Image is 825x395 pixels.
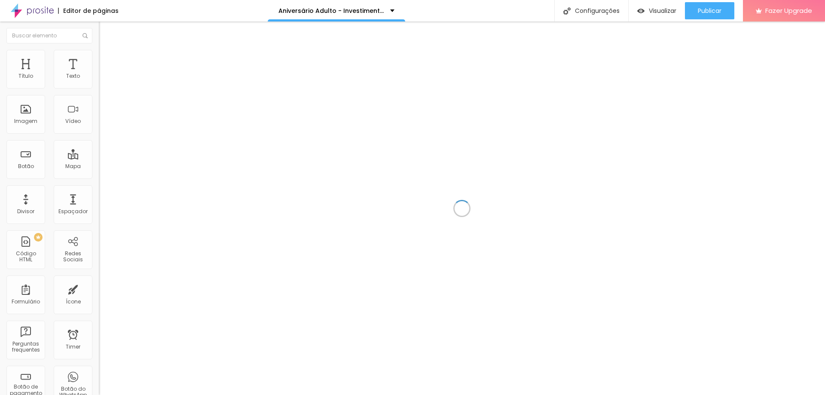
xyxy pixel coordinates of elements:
div: Ícone [66,299,81,305]
div: Perguntas frequentes [9,341,43,353]
div: Timer [66,344,80,350]
div: Editor de páginas [58,8,119,14]
div: Espaçador [58,208,88,214]
span: Visualizar [649,7,676,14]
div: Imagem [14,118,37,124]
button: Visualizar [629,2,685,19]
div: Vídeo [65,118,81,124]
input: Buscar elemento [6,28,92,43]
div: Código HTML [9,251,43,263]
div: Formulário [12,299,40,305]
div: Título [18,73,33,79]
span: Publicar [698,7,721,14]
img: view-1.svg [637,7,645,15]
div: Divisor [17,208,34,214]
div: Mapa [65,163,81,169]
img: Icone [563,7,571,15]
div: Botão [18,163,34,169]
p: Aniversário Adulto - Investimento. [278,8,384,14]
div: Redes Sociais [56,251,90,263]
span: Fazer Upgrade [765,7,812,14]
img: Icone [82,33,88,38]
button: Publicar [685,2,734,19]
div: Texto [66,73,80,79]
